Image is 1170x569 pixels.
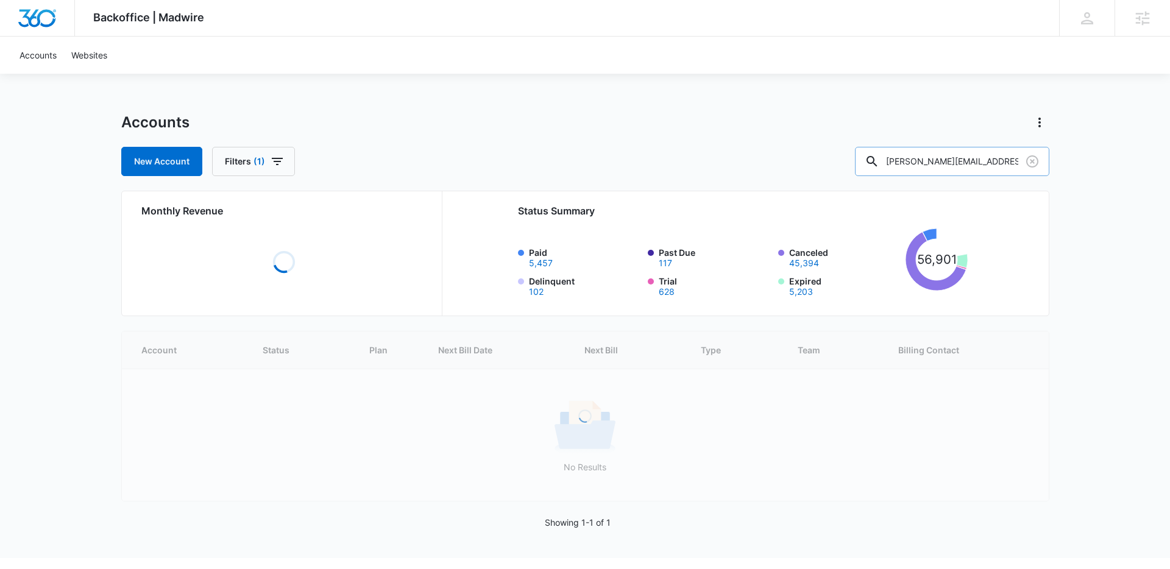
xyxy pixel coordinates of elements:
button: Clear [1023,152,1042,171]
p: Showing 1-1 of 1 [545,516,611,529]
button: Trial [659,288,675,296]
label: Canceled [789,246,901,267]
input: Search [855,147,1049,176]
span: (1) [253,157,265,166]
label: Past Due [659,246,771,267]
tspan: 56,901 [917,252,957,267]
label: Paid [529,246,641,267]
button: Actions [1030,113,1049,132]
h1: Accounts [121,113,190,132]
label: Expired [789,275,901,296]
label: Delinquent [529,275,641,296]
a: Accounts [12,37,64,74]
h2: Monthly Revenue [141,203,427,218]
button: Expired [789,288,813,296]
a: Websites [64,37,115,74]
button: Paid [529,259,553,267]
button: Filters(1) [212,147,295,176]
button: Canceled [789,259,819,267]
label: Trial [659,275,771,296]
h2: Status Summary [518,203,968,218]
a: New Account [121,147,202,176]
button: Delinquent [529,288,544,296]
span: Backoffice | Madwire [93,11,204,24]
button: Past Due [659,259,672,267]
